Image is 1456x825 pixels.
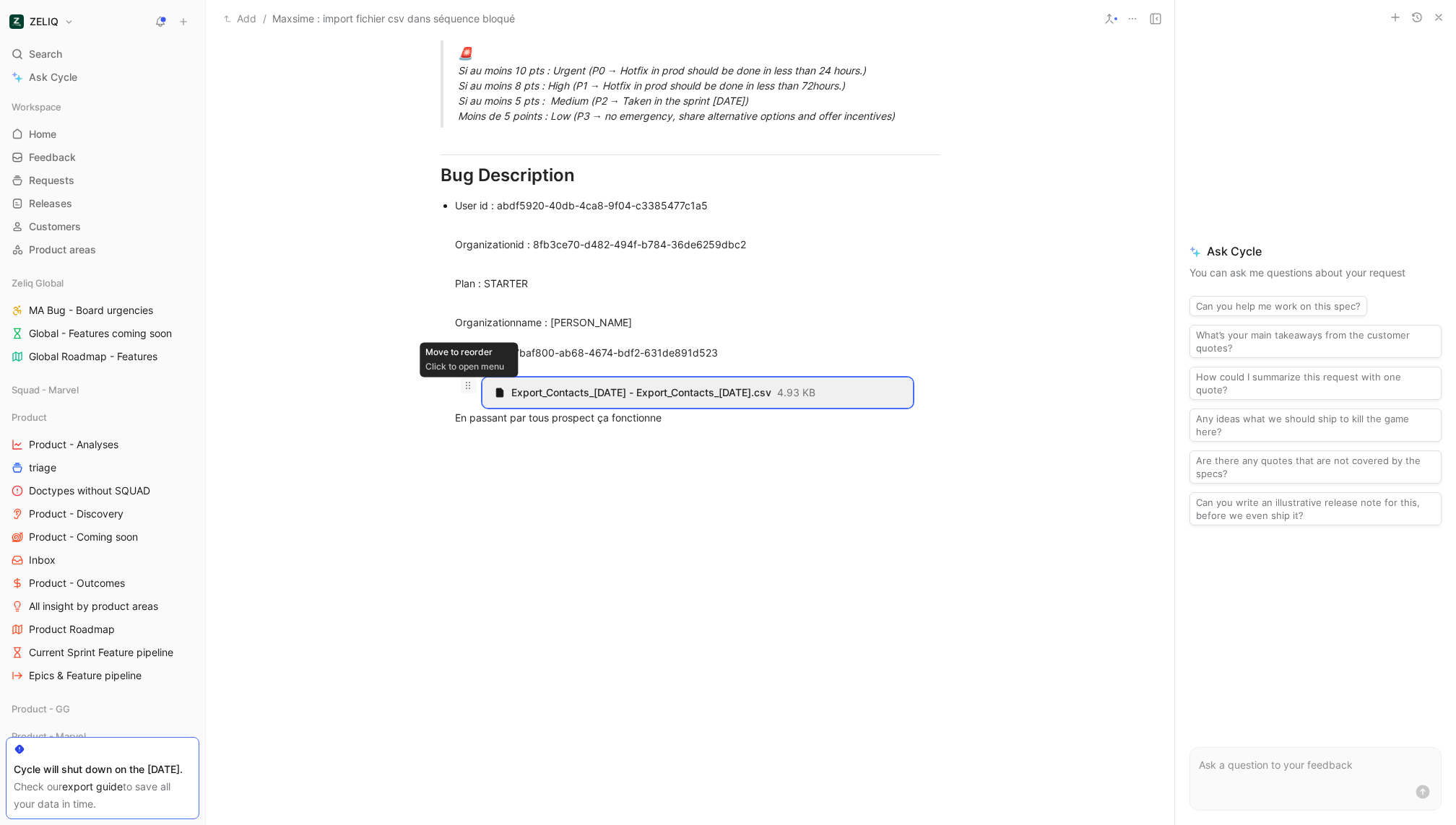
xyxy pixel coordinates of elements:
[6,216,199,237] a: Customers
[29,460,56,475] span: triage
[1189,325,1442,358] button: What’s your main takeaways from the customer quotes?
[29,127,56,141] span: Home
[6,619,199,640] a: Product Roadmap
[6,698,199,724] div: Product - GG
[6,434,199,455] a: Product - Analyses
[1189,296,1367,316] button: Can you help me work on this spec?
[458,45,958,124] div: Si au moins 10 pts : Urgent (P0 → Hotfix in prod should be done in less than 24 hours.) Si au moi...
[455,198,940,213] div: User id : abdf5920-40db-4ca8-9f04-c3385477c1a5
[12,729,86,743] span: Product - Marvel
[441,162,940,188] div: Bug Description
[6,698,199,720] div: Product - GG
[29,553,56,567] span: Inbox
[220,10,260,27] button: Add
[29,45,62,63] span: Search
[12,410,47,424] span: Product
[6,665,199,686] a: Epics & Feature pipeline
[455,315,940,375] div: Organizationname : [PERSON_NAME] Import Id : b7baf800-ab68-4674-bdf2-631de891d523 Fichier
[29,507,123,521] span: Product - Discovery
[6,457,199,479] a: triage
[29,196,72,211] span: Releases
[263,10,266,27] span: /
[6,43,199,65] div: Search
[14,761,191,778] div: Cycle will shut down on the [DATE].
[455,237,940,252] div: Organizationid : 8fb3ce70-d482-494f-b784-36de6259dbc2
[6,12,77,32] button: ZELIQZELIQ
[6,300,199,321] a: MA Bug - Board urgencies
[6,725,199,751] div: Product - Marvel
[6,272,199,294] div: Zeliq Global
[12,276,64,290] span: Zeliq Global
[6,379,199,405] div: Squad - Marvel
[29,576,125,590] span: Product - Outcomes
[14,778,191,813] div: Check our to save all your data in time.
[455,410,940,425] div: En passant par tous prospect ça fonctionne
[30,15,58,28] h1: ZELIQ
[29,622,115,637] span: Product Roadmap
[6,503,199,525] a: Product - Discovery
[455,276,940,291] div: Plan : STARTER
[12,383,79,397] span: Squad - Marvel
[511,386,771,399] span: Export_Contacts_[DATE] - Export_Contacts_[DATE].csv
[29,219,81,234] span: Customers
[6,66,199,88] a: Ask Cycle
[6,96,199,118] div: Workspace
[12,702,70,716] span: Product - GG
[1189,367,1442,400] button: How could I summarize this request with one quote?
[1189,264,1442,281] p: You can ask me questions about your request
[458,46,473,61] span: 🚨
[6,406,199,686] div: ProductProduct - AnalysestriageDoctypes without SQUADProduct - DiscoveryProduct - Coming soonInbo...
[272,10,515,27] span: Maxsime : import fichier csv dans séquence bloqué
[6,193,199,214] a: Releases
[6,147,199,168] a: Feedback
[6,725,199,747] div: Product - Marvel
[1189,409,1442,442] button: Any ideas what we should ship to kill the game here?
[29,303,153,318] span: MA Bug - Board urgencies
[62,780,123,793] a: export guide
[6,323,199,344] a: Global - Features coming soon
[29,437,118,452] span: Product - Analyses
[6,572,199,594] a: Product - Outcomes
[29,668,142,683] span: Epics & Feature pipeline
[29,173,74,188] span: Requests
[6,595,199,617] a: All insight by product areas
[29,243,96,257] span: Product areas
[6,346,199,367] a: Global Roadmap - Features
[6,170,199,191] a: Requests
[12,100,61,114] span: Workspace
[6,642,199,663] a: Current Sprint Feature pipeline
[29,69,77,86] span: Ask Cycle
[29,530,138,544] span: Product - Coming soon
[6,480,199,502] a: Doctypes without SQUAD
[6,549,199,571] a: Inbox
[1189,450,1442,484] button: Are there any quotes that are not covered by the specs?
[6,379,199,401] div: Squad - Marvel
[29,599,158,614] span: All insight by product areas
[6,123,199,145] a: Home
[1189,492,1442,525] button: Can you write an illustrative release note for this, before we even ship it?
[9,14,24,29] img: ZELIQ
[6,406,199,428] div: Product
[6,526,199,548] a: Product - Coming soon
[6,272,199,367] div: Zeliq GlobalMA Bug - Board urgenciesGlobal - Features coming soonGlobal Roadmap - Features
[777,386,815,399] span: 4.93 KB
[29,150,76,165] span: Feedback
[29,645,173,660] span: Current Sprint Feature pipeline
[29,349,157,364] span: Global Roadmap - Features
[1189,243,1442,260] span: Ask Cycle
[6,239,199,261] a: Product areas
[29,326,172,341] span: Global - Features coming soon
[29,484,150,498] span: Doctypes without SQUAD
